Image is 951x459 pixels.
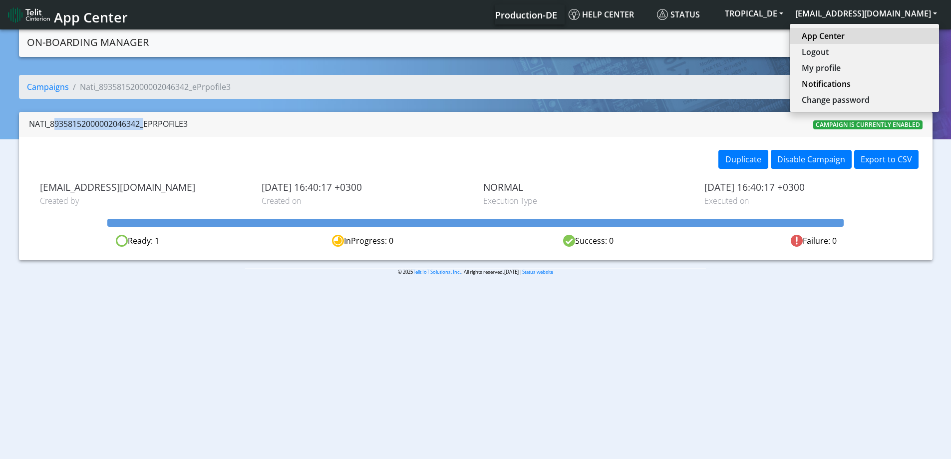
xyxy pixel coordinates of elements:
[250,235,475,247] div: InProgress: 0
[8,4,126,25] a: App Center
[704,181,911,193] span: [DATE] 16:40:17 +0300
[657,9,668,20] img: status.svg
[790,76,939,92] button: Notifications
[719,4,789,22] button: TROPICAL_DE
[495,4,557,24] a: Your current platform instance
[483,195,690,207] span: Execution Type
[854,150,919,169] button: Export to CSV
[802,78,927,90] a: Notifications
[802,30,927,42] a: App Center
[704,195,911,207] span: Executed on
[790,60,939,76] button: My profile
[813,120,923,129] span: Campaign is currently enabled
[771,150,852,169] button: Disable Campaign
[29,118,188,130] div: Nati_89358152000002046342_ePrpofile3
[483,181,690,193] span: NORMAL
[69,81,231,93] li: Nati_89358152000002046342_ePrpofile3
[563,235,575,247] img: success.svg
[476,235,701,247] div: Success: 0
[19,75,933,107] nav: breadcrumb
[27,81,69,92] a: Campaigns
[54,8,128,26] span: App Center
[569,9,580,20] img: knowledge.svg
[262,195,468,207] span: Created on
[718,150,768,169] button: Duplicate
[40,181,247,193] span: [EMAIL_ADDRESS][DOMAIN_NAME]
[791,235,803,247] img: fail.svg
[522,269,553,275] a: Status website
[245,268,706,276] p: © 2025 . All rights reserved.[DATE] |
[790,28,939,44] button: App Center
[790,92,939,108] button: Change password
[495,9,557,21] span: Production-DE
[653,4,719,24] a: Status
[262,181,468,193] span: [DATE] 16:40:17 +0300
[116,235,128,247] img: ready.svg
[569,9,634,20] span: Help center
[25,235,250,247] div: Ready: 1
[790,44,939,60] button: Logout
[565,4,653,24] a: Help center
[789,4,943,22] button: [EMAIL_ADDRESS][DOMAIN_NAME]
[40,195,247,207] span: Created by
[701,235,926,247] div: Failure: 0
[8,7,50,23] img: logo-telit-cinterion-gw-new.png
[27,32,149,52] a: On-Boarding Manager
[657,9,700,20] span: Status
[332,235,344,247] img: in-progress.svg
[413,269,461,275] a: Telit IoT Solutions, Inc.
